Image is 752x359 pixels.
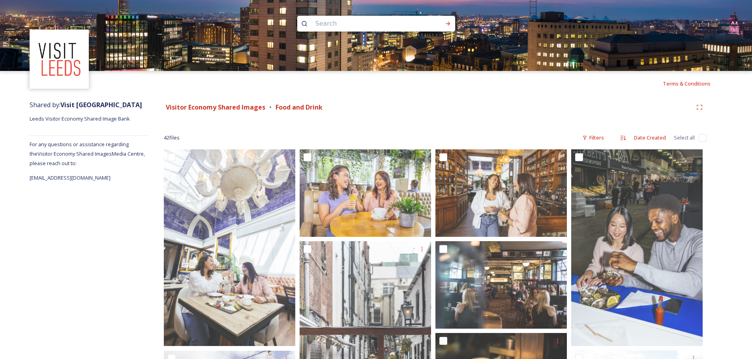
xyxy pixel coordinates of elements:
[435,241,567,329] img: Whitelocks-Interior -c Mark Newton Photography for Visit Leeds-Jun21.jpg
[674,134,695,141] span: Select all
[30,174,111,181] span: [EMAIL_ADDRESS][DOMAIN_NAME]
[311,15,420,32] input: Search
[663,79,722,88] a: Terms & Conditions
[60,100,142,109] strong: Visit [GEOGRAPHIC_DATA]
[164,149,295,346] img: IIberica-Tapas-cTom Martin-Aug24_VL ONLY.jpg
[435,149,567,237] img: IIberica-Drinks at the Bar-cTom Martin-Aug24_VL ONLY.jpg
[166,103,265,112] strong: Visitor Economy Shared Images
[164,134,180,141] span: 42 file s
[300,149,431,237] img: DoubleTree-Interior-cTom Martin-Aug24_VL ONLY.jpg
[276,103,323,112] strong: Food and Drink
[571,149,703,346] img: Leeds Market-Sharing Oysters-cTom Martin-Aug24_VL ONLY.jpg
[663,80,711,87] span: Terms & Conditions
[30,115,130,122] span: Leeds Visitor Economy Shared Image Bank
[630,130,670,145] div: Date Created
[31,31,88,88] img: download%20(3).png
[578,130,608,145] div: Filters
[30,100,142,109] span: Shared by:
[30,141,145,167] span: For any questions or assistance regarding the Visitor Economy Shared Images Media Centre, please ...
